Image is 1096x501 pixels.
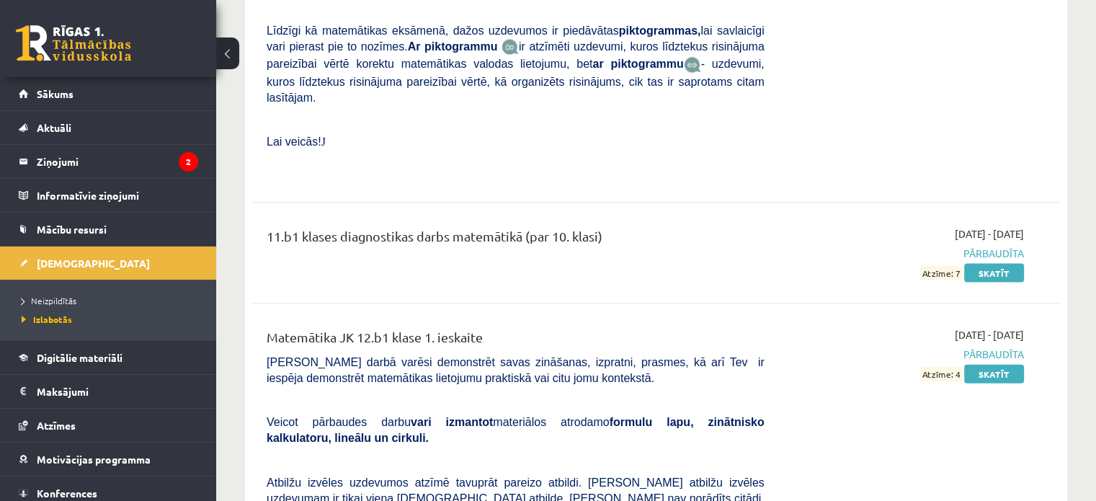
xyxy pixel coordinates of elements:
span: Atzīme: 4 [920,367,962,382]
span: Izlabotās [22,314,72,325]
b: ar piktogrammu [592,58,683,70]
a: Sākums [19,77,198,110]
span: Pārbaudīta [786,347,1024,362]
span: [PERSON_NAME] darbā varēsi demonstrēt savas zināšanas, izpratni, prasmes, kā arī Tev ir iespēja d... [267,356,765,384]
span: Neizpildītās [22,295,76,306]
legend: Maksājumi [37,375,198,408]
span: [DEMOGRAPHIC_DATA] [37,257,150,270]
a: Motivācijas programma [19,443,198,476]
a: Digitālie materiāli [19,341,198,374]
a: Ziņojumi2 [19,145,198,178]
a: Mācību resursi [19,213,198,246]
b: Ar piktogrammu [408,40,498,53]
a: Izlabotās [22,313,202,326]
span: - uzdevumi, kuros līdztekus risinājuma pareizībai vērtē, kā organizēts risinājums, cik tas ir sap... [267,58,765,103]
span: [DATE] - [DATE] [955,226,1024,241]
span: Motivācijas programma [37,453,151,466]
a: Skatīt [964,264,1024,283]
legend: Informatīvie ziņojumi [37,179,198,212]
a: Skatīt [964,365,1024,383]
img: wKvN42sLe3LLwAAAABJRU5ErkJggg== [684,57,701,74]
span: J [321,136,326,148]
div: 11.b1 klases diagnostikas darbs matemātikā (par 10. klasi) [267,226,765,253]
span: ir atzīmēti uzdevumi, kuros līdztekus risinājuma pareizībai vērtē korektu matemātikas valodas lie... [267,40,765,70]
div: Matemātika JK 12.b1 klase 1. ieskaite [267,327,765,354]
span: Atzīmes [37,419,76,432]
span: Atzīme: 7 [920,266,962,281]
span: Aktuāli [37,121,71,134]
span: Digitālie materiāli [37,351,122,364]
i: 2 [179,152,198,172]
a: [DEMOGRAPHIC_DATA] [19,247,198,280]
b: formulu lapu, zinātnisko kalkulatoru, lineālu un cirkuli. [267,416,765,444]
a: Neizpildītās [22,294,202,307]
legend: Ziņojumi [37,145,198,178]
span: [DATE] - [DATE] [955,327,1024,342]
span: Lai veicās! [267,136,321,148]
span: Sākums [37,87,73,100]
a: Atzīmes [19,409,198,442]
img: JfuEzvunn4EvwAAAAASUVORK5CYII= [502,39,519,56]
span: Konferences [37,487,97,500]
span: Mācību resursi [37,223,107,236]
span: Veicot pārbaudes darbu materiālos atrodamo [267,416,765,444]
b: piktogrammas, [619,25,701,37]
a: Maksājumi [19,375,198,408]
a: Rīgas 1. Tālmācības vidusskola [16,25,131,61]
span: Pārbaudīta [786,246,1024,261]
a: Aktuāli [19,111,198,144]
span: Līdzīgi kā matemātikas eksāmenā, dažos uzdevumos ir piedāvātas lai savlaicīgi vari pierast pie to... [267,25,765,53]
a: Informatīvie ziņojumi [19,179,198,212]
b: vari izmantot [411,416,493,428]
